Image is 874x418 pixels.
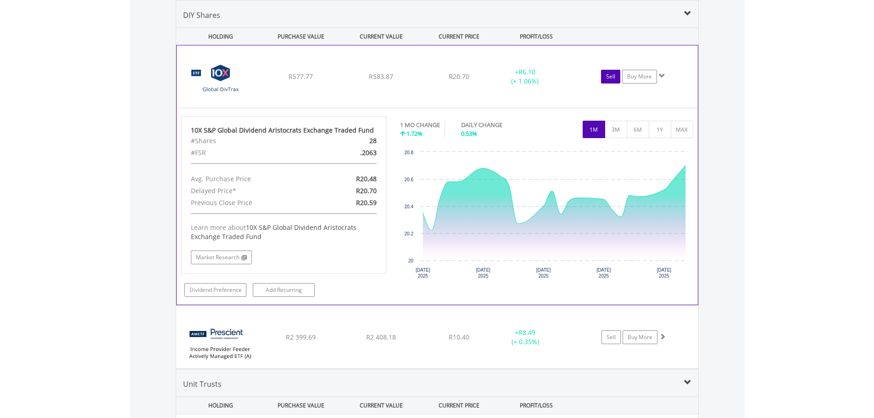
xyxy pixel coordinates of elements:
[183,10,220,20] span: DIY Shares
[253,283,315,297] a: Add Recurring
[461,129,477,138] span: 0.53%
[356,186,377,195] span: R20.70
[184,147,317,159] div: #FSR
[416,268,430,279] text: [DATE] 2025
[262,28,340,45] div: PURCHASE VALUE
[601,70,620,84] a: Sell
[422,397,495,414] div: CURRENT PRICE
[518,67,535,76] span: R6.10
[536,268,551,279] text: [DATE] 2025
[177,397,260,414] div: HOLDING
[657,268,672,279] text: [DATE] 2025
[627,121,649,138] button: 6M
[400,121,440,129] div: 1 MO CHANGE
[184,283,246,297] a: Dividend Preference
[422,28,495,45] div: CURRENT PRICE
[191,251,252,264] a: Market Research
[476,268,490,279] text: [DATE] 2025
[408,258,414,263] text: 20
[490,67,559,86] div: + (+ 1.06%)
[461,121,534,129] div: DAILY CHANGE
[356,198,377,207] span: R20.59
[497,397,576,414] div: PROFIT/LOSS
[596,268,611,279] text: [DATE] 2025
[183,379,222,389] span: Unit Trusts
[342,397,421,414] div: CURRENT VALUE
[405,177,414,182] text: 20.6
[342,28,421,45] div: CURRENT VALUE
[181,57,260,106] img: TFSA.GLODIV.png
[191,223,377,241] div: Learn more about
[491,328,560,346] div: + (+ 0.35%)
[289,72,313,81] span: R577.77
[449,72,469,81] span: R20.70
[518,328,535,337] span: R8.49
[400,147,693,285] svg: Interactive chart
[177,28,260,45] div: HOLDING
[649,121,671,138] button: 1Y
[449,333,469,341] span: R10.40
[191,223,356,241] span: 10X S&P Global Dividend Aristocrats Exchange Traded Fund
[286,333,316,341] span: R2 399.69
[366,333,396,341] span: R2 408.18
[317,135,384,147] div: 28
[369,72,393,81] span: R583.87
[400,147,693,285] div: Chart. Highcharts interactive chart.
[184,173,317,185] div: Avg. Purchase Price
[622,70,657,84] a: Buy More
[605,121,627,138] button: 3M
[184,197,317,209] div: Previous Close Price
[184,135,317,147] div: #Shares
[406,129,423,138] span: 1.72%
[184,185,317,197] div: Delayed Price*
[623,330,657,344] a: Buy More
[356,174,377,183] span: R20.48
[405,231,414,236] text: 20.2
[583,121,605,138] button: 1M
[191,126,377,135] div: 10X S&P Global Dividend Aristocrats Exchange Traded Fund
[601,330,621,344] a: Sell
[497,28,576,45] div: PROFIT/LOSS
[262,397,340,414] div: PURCHASE VALUE
[405,150,414,155] text: 20.8
[671,121,693,138] button: MAX
[405,204,414,209] text: 20.4
[181,317,260,366] img: TFSA.PIPETF.png
[317,147,384,159] div: .2063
